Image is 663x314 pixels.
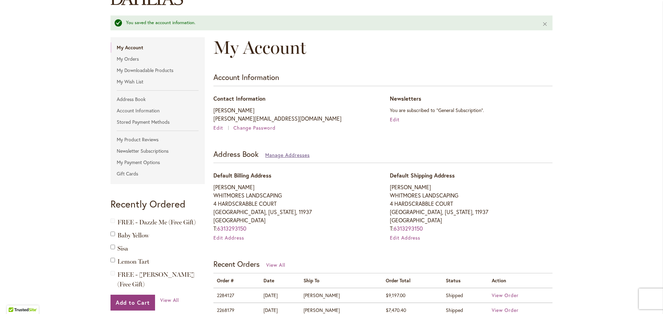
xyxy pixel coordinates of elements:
[110,157,205,168] a: My Payment Options
[213,124,232,131] a: Edit
[213,172,271,179] span: Default Billing Address
[213,259,260,269] strong: Recent Orders
[110,94,205,104] a: Address Book
[213,72,279,82] strong: Account Information
[110,54,205,64] a: My Orders
[390,95,421,102] span: Newsletters
[390,106,552,114] p: You are subscribed to "General Subscription".
[442,273,488,288] th: Status
[213,234,244,241] a: Edit Address
[382,273,443,288] th: Order Total
[233,124,276,131] a: Change Password
[213,288,260,303] td: 2284127
[260,273,300,288] th: Date
[213,37,306,58] span: My Account
[213,183,376,233] address: [PERSON_NAME] WHITMORES LANDSCAPING 4 HARDSCRABBLE COURT [GEOGRAPHIC_DATA], [US_STATE], 11937 [GE...
[488,273,552,288] th: Action
[117,219,196,226] span: FREE - Dazzle Me (Free Gift)
[386,292,405,298] span: $9,197.00
[213,149,259,159] strong: Address Book
[213,95,266,102] span: Contact Information
[117,271,194,288] span: FREE - [PERSON_NAME] (Free Gift)
[116,299,150,306] span: Add to Cart
[213,273,260,288] th: Order #
[5,290,25,309] iframe: Launch Accessibility Center
[394,225,423,232] a: 6313293150
[265,152,310,158] a: Manage Addresses
[386,307,406,313] span: $7,470.40
[110,117,205,127] a: Stored Payment Methods
[390,183,552,233] address: [PERSON_NAME] WHITMORES LANDSCAPING 4 HARDSCRABBLE COURT [GEOGRAPHIC_DATA], [US_STATE], 11937 [GE...
[110,169,205,179] a: Gift Cards
[217,225,246,232] a: 6313293150
[110,197,185,210] strong: Recently Ordered
[213,124,223,131] span: Edit
[126,20,532,26] div: You saved the account information.
[110,65,205,75] a: My Downloadable Products
[492,307,519,313] a: View Order
[110,295,155,311] button: Add to Cart
[110,105,205,116] a: Account Information
[213,106,376,123] p: [PERSON_NAME] [PERSON_NAME][EMAIL_ADDRESS][DOMAIN_NAME]
[110,134,205,145] a: My Product Reviews
[300,273,382,288] th: Ship To
[300,288,382,303] td: [PERSON_NAME]
[266,262,285,268] a: View All
[117,232,149,239] a: Baby Yellow
[390,234,421,241] a: Edit Address
[442,288,488,303] td: Shipped
[117,245,128,252] a: Sisa
[492,292,519,298] a: View Order
[390,172,455,179] span: Default Shipping Address
[110,42,205,53] strong: My Account
[160,297,179,304] a: View All
[117,258,149,265] a: Lemon Tart
[110,77,205,87] a: My Wish List
[260,288,300,303] td: [DATE]
[110,146,205,156] a: Newsletter Subscriptions
[390,116,400,123] a: Edit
